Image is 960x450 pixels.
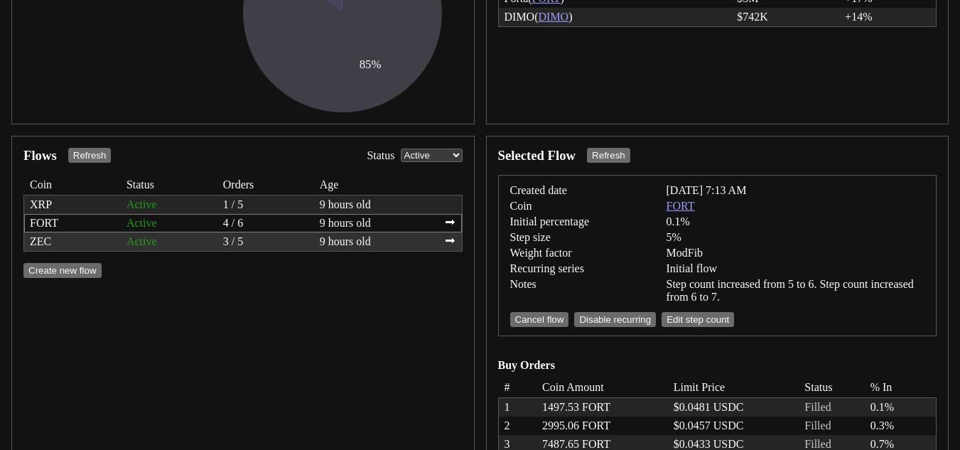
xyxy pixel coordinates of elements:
div: 1 [499,398,543,417]
div: 9 hours old [320,217,433,230]
div: 0.1 % [667,215,925,228]
div: 4 / 6 [223,217,308,230]
div: Notes [510,278,638,304]
div: 1497.53 FORT [542,398,674,417]
span: Status [126,178,212,191]
div: Active [126,217,212,230]
div: 9 hours old [320,198,433,211]
div: [DATE] 7:13 AM [667,184,925,197]
div: XRP [30,198,115,211]
span: Coin Amount [542,381,674,394]
text: 85 % [360,58,382,71]
div: $742K [737,11,822,23]
a: FORT [667,200,695,213]
div: 3 / 5 [223,235,308,248]
div: ModFib [667,247,925,259]
button: Refresh [587,148,630,163]
div: DIMO ( ) [505,11,715,23]
button: Refresh [68,148,112,163]
div: Step size [510,231,638,244]
span: Age [320,178,433,191]
div: ⮕ [445,235,456,248]
button: Disable recurring [574,312,656,327]
a: DIMO [539,11,569,23]
div: 1 / 5 [223,198,308,211]
div: FORT [30,217,115,230]
div: Step count increased from 5 to 6. Step count increased from 6 to 7. [667,278,925,304]
span: Status [804,381,870,394]
button: Create new flow [23,263,102,278]
div: Filled [804,398,870,417]
button: Edit step count [662,312,734,327]
div: $0.0481 USDC [674,398,805,417]
div: Active [126,235,212,248]
div: Filled [804,417,870,435]
button: Cancel flow [510,312,569,327]
div: Created date [510,184,638,197]
div: 0.3% [870,417,936,435]
div: Initial percentage [510,215,638,228]
div: Recurring series [510,262,638,275]
div: Coin [510,200,638,213]
div: Weight factor [510,247,638,259]
div: Active [126,198,212,211]
span: % In [870,381,936,394]
div: 2 [499,417,543,435]
span: Coin [30,178,115,191]
span: Status [367,149,394,162]
div: 0.1% [870,398,936,417]
div: Initial flow [667,262,925,275]
b: Buy Orders [498,359,937,372]
h3: Selected Flow [498,148,576,164]
span: Limit Price [674,381,805,394]
span: Orders [223,178,308,191]
div: 2995.06 FORT [542,417,674,435]
span: # [499,381,543,394]
div: ⮕ [445,217,456,230]
div: +14% [845,11,930,23]
div: 5 % [667,231,925,244]
h3: Flows [23,148,57,164]
div: ZEC [30,235,115,248]
div: 9 hours old [320,235,433,248]
div: $0.0457 USDC [674,417,805,435]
